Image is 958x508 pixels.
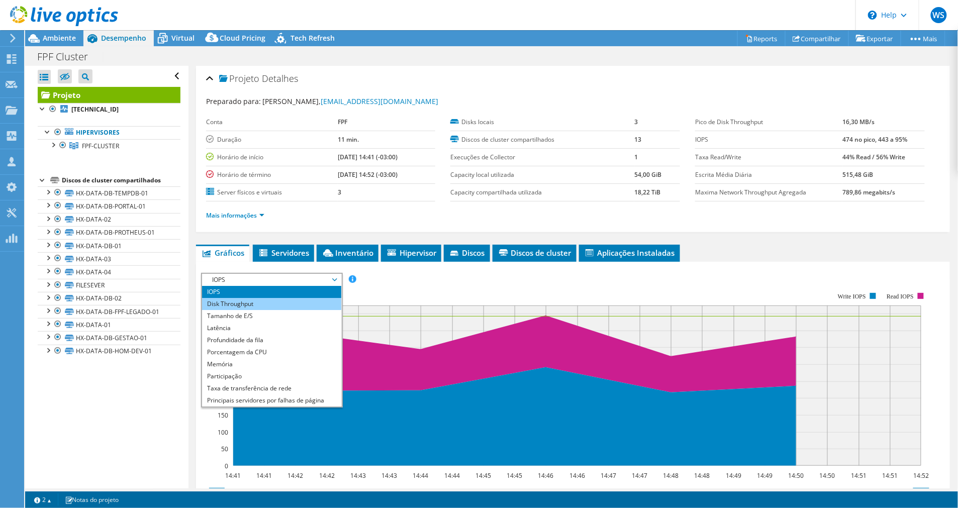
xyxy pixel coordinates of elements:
text: 14:45 [507,471,522,480]
span: Virtual [171,33,195,43]
b: 789,86 megabits/s [842,188,895,196]
a: [TECHNICAL_ID] [38,103,180,116]
label: Disks locais [450,117,634,127]
label: Server físicos e virtuais [206,187,338,197]
li: Participação [202,370,341,382]
span: Tech Refresh [291,33,335,43]
b: 1 [634,153,638,161]
text: 14:47 [601,471,616,480]
a: HX-DATA-DB-PROTHEUS-01 [38,226,180,239]
text: 14:42 [288,471,303,480]
a: [EMAIL_ADDRESS][DOMAIN_NAME] [321,96,438,106]
text: 14:46 [538,471,553,480]
h1: FPF Cluster [33,51,104,62]
a: Mais informações [206,211,264,220]
label: Preparado para: [206,96,261,106]
svg: \n [868,11,877,20]
label: Discos de cluster compartilhados [450,135,634,145]
text: 0 [225,462,228,470]
label: Conta [206,117,338,127]
text: 14:46 [569,471,585,480]
text: 14:44 [444,471,460,480]
text: 14:41 [256,471,272,480]
text: 14:47 [632,471,647,480]
a: HX-DATA-03 [38,252,180,265]
b: 44% Read / 56% Write [842,153,905,161]
b: [TECHNICAL_ID] [71,105,119,114]
span: FPF-CLUSTER [82,142,119,150]
b: 16,30 MB/s [842,118,875,126]
text: 14:52 [913,471,929,480]
text: 14:51 [851,471,867,480]
label: Taxa Read/Write [695,152,842,162]
a: HX-DATA-DB-HOM-DEV-01 [38,345,180,358]
b: 54,00 GiB [634,170,661,179]
span: [PERSON_NAME], [262,96,438,106]
li: Tamanho de E/S [202,310,341,322]
a: HX-DATA-DB-FPF-LEGADO-01 [38,305,180,318]
text: 150 [218,411,228,420]
label: Horário de início [206,152,338,162]
span: Cloud Pricing [220,33,265,43]
text: 100 [218,428,228,437]
label: Capacity compartilhada utilizada [450,187,634,197]
text: 14:44 [413,471,428,480]
span: Gráficos [201,248,244,258]
a: HX-DATA-02 [38,213,180,226]
text: Write IOPS [838,293,866,300]
span: Detalhes [262,72,298,84]
a: HX-DATA-DB-TEMPDB-01 [38,186,180,199]
text: 14:50 [819,471,835,480]
li: IOPS [202,286,341,298]
text: 14:41 [225,471,241,480]
span: Aplicações Instaladas [584,248,675,258]
li: Profundidade da fila [202,334,341,346]
a: HX-DATA-DB-GESTAO-01 [38,331,180,344]
text: 14:48 [663,471,679,480]
label: Horário de término [206,170,338,180]
text: 50 [221,445,228,453]
text: 14:50 [788,471,804,480]
div: Discos de cluster compartilhados [62,174,180,186]
b: 474 no pico, 443 a 95% [842,135,907,144]
a: HX-DATA-01 [38,318,180,331]
text: 14:49 [726,471,741,480]
a: HX-DATA-DB-02 [38,292,180,305]
span: IOPS [207,274,336,286]
a: Mais [901,31,945,46]
label: Maxima Network Throughput Agregada [695,187,842,197]
span: Hipervisor [386,248,436,258]
b: FPF [338,118,347,126]
text: 14:45 [475,471,491,480]
text: 14:49 [757,471,773,480]
b: 13 [634,135,641,144]
label: Capacity local utilizada [450,170,634,180]
text: 14:51 [882,471,898,480]
a: Hipervisores [38,126,180,139]
li: Latência [202,322,341,334]
a: Reports [737,31,786,46]
label: Duração [206,135,338,145]
a: Exportar [848,31,901,46]
text: 14:43 [381,471,397,480]
span: Discos de cluster [498,248,571,258]
label: Execuções de Collector [450,152,634,162]
a: FPF-CLUSTER [38,139,180,152]
text: 14:42 [319,471,335,480]
a: Projeto [38,87,180,103]
span: Ambiente [43,33,76,43]
a: HX-DATA-DB-01 [38,239,180,252]
b: 18,22 TiB [634,188,660,196]
label: IOPS [695,135,842,145]
b: 515,48 GiB [842,170,873,179]
label: Escrita Média Diária [695,170,842,180]
text: 14:48 [694,471,710,480]
b: 3 [338,188,341,196]
a: Compartilhar [785,31,849,46]
text: Read IOPS [887,293,914,300]
a: HX-DATA-04 [38,265,180,278]
li: Principais servidores por falhas de página [202,394,341,407]
a: HX-DATA-DB-PORTAL-01 [38,199,180,213]
text: 14:43 [350,471,366,480]
label: Pico de Disk Throughput [695,117,842,127]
